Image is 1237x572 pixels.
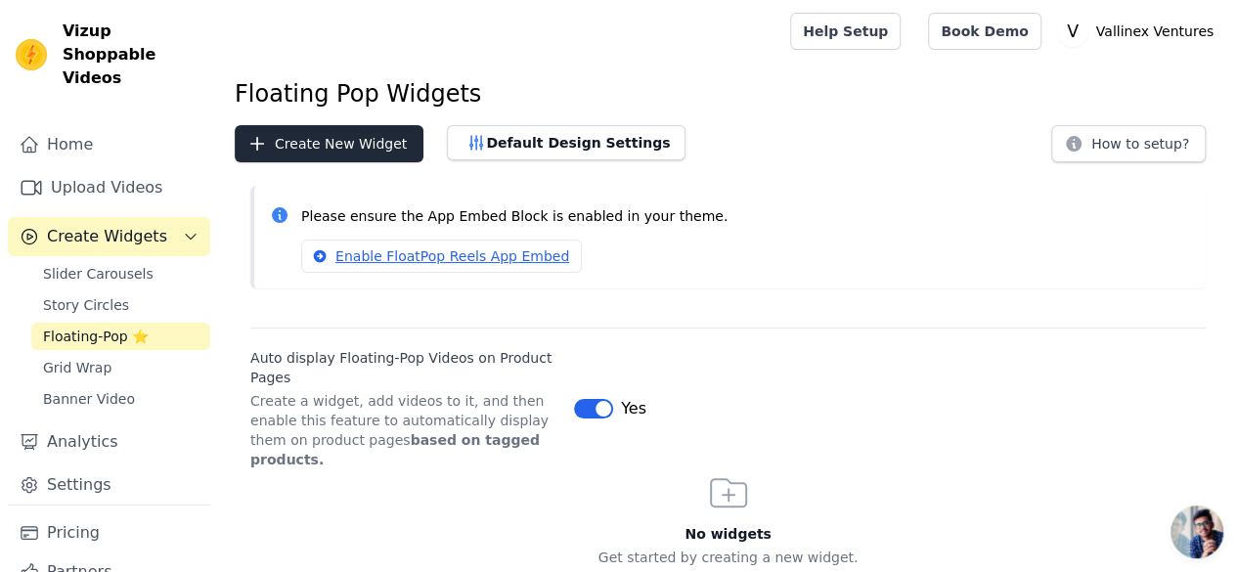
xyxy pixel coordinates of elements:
a: Story Circles [31,291,210,319]
button: Default Design Settings [447,125,685,160]
text: V [1067,22,1079,41]
a: Pricing [8,513,210,552]
p: Get started by creating a new widget. [219,548,1237,567]
span: Yes [621,397,646,420]
span: Floating-Pop ⭐ [43,327,149,346]
a: Open chat [1171,506,1223,558]
button: How to setup? [1051,125,1206,162]
button: Create New Widget [235,125,423,162]
a: Enable FloatPop Reels App Embed [301,240,582,273]
a: Book Demo [928,13,1040,50]
span: Vizup Shoppable Videos [63,20,202,90]
span: Banner Video [43,389,135,409]
button: Create Widgets [8,217,210,256]
button: V Vallinex Ventures [1057,14,1221,49]
a: Floating-Pop ⭐ [31,323,210,350]
p: Create a widget, add videos to it, and then enable this feature to automatically display them on ... [250,391,558,469]
span: Grid Wrap [43,358,111,377]
label: Auto display Floating-Pop Videos on Product Pages [250,348,558,387]
span: Story Circles [43,295,129,315]
a: How to setup? [1051,139,1206,157]
a: Grid Wrap [31,354,210,381]
h1: Floating Pop Widgets [235,78,1221,110]
a: Settings [8,465,210,505]
a: Home [8,125,210,164]
img: Vizup [16,39,47,70]
strong: based on tagged products. [250,432,540,467]
a: Help Setup [790,13,901,50]
a: Slider Carousels [31,260,210,287]
h3: No widgets [219,524,1237,544]
span: Slider Carousels [43,264,154,284]
p: Please ensure the App Embed Block is enabled in your theme. [301,205,1190,228]
button: Yes [574,397,646,420]
a: Analytics [8,422,210,462]
a: Upload Videos [8,168,210,207]
a: Banner Video [31,385,210,413]
p: Vallinex Ventures [1088,14,1221,49]
span: Create Widgets [47,225,167,248]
